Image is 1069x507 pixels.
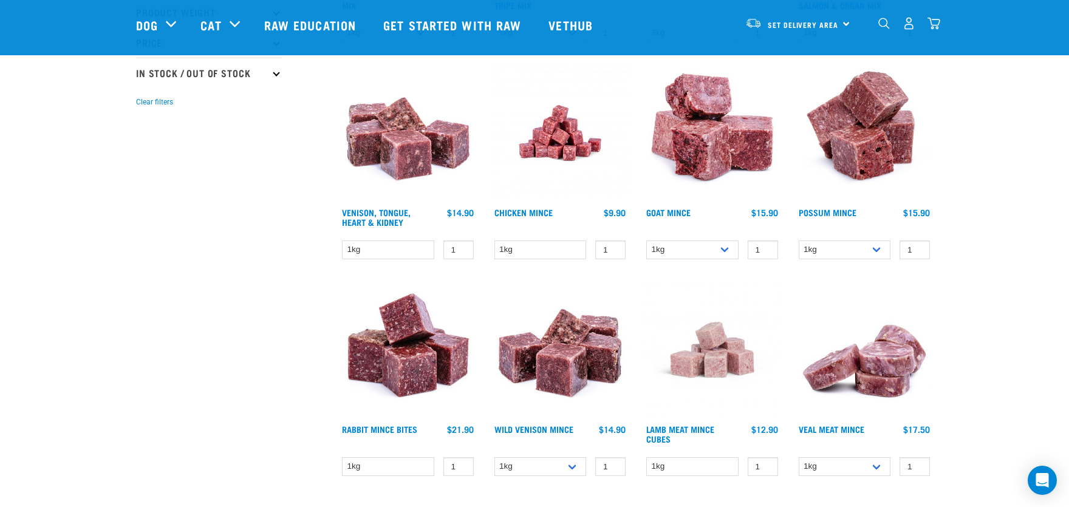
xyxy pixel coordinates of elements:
span: Set Delivery Area [768,22,838,27]
div: $17.50 [903,424,930,434]
a: Cat [200,16,221,34]
div: $9.90 [604,208,626,217]
p: In Stock / Out Of Stock [136,58,282,88]
div: $12.90 [751,424,778,434]
div: $15.90 [903,208,930,217]
a: Get started with Raw [371,1,536,49]
input: 1 [595,457,626,476]
img: Pile Of Cubed Venison Tongue Mix For Pets [339,64,477,202]
button: Clear filters [136,97,173,107]
a: Vethub [536,1,608,49]
a: Goat Mince [646,210,691,214]
img: user.png [903,17,915,30]
a: Veal Meat Mince [799,427,864,431]
div: Open Intercom Messenger [1028,466,1057,495]
div: $21.90 [447,424,474,434]
input: 1 [900,457,930,476]
div: $15.90 [751,208,778,217]
a: Venison, Tongue, Heart & Kidney [342,210,411,224]
a: Wild Venison Mince [494,427,573,431]
input: 1 [443,240,474,259]
a: Dog [136,16,158,34]
input: 1 [443,457,474,476]
input: 1 [748,457,778,476]
a: Chicken Mince [494,210,553,214]
div: $14.90 [599,424,626,434]
img: 1102 Possum Mince 01 [796,64,934,202]
img: home-icon@2x.png [927,17,940,30]
div: $14.90 [447,208,474,217]
a: Raw Education [252,1,371,49]
a: Lamb Meat Mince Cubes [646,427,714,441]
img: Lamb Meat Mince [643,281,781,419]
img: Pile Of Cubed Wild Venison Mince For Pets [491,281,629,419]
a: Rabbit Mince Bites [342,427,417,431]
img: Whole Minced Rabbit Cubes 01 [339,281,477,419]
input: 1 [748,240,778,259]
input: 1 [595,240,626,259]
img: 1160 Veal Meat Mince Medallions 01 [796,281,934,419]
img: Chicken M Ince 1613 [491,64,629,202]
img: van-moving.png [745,18,762,29]
img: home-icon-1@2x.png [878,18,890,29]
a: Possum Mince [799,210,856,214]
input: 1 [900,240,930,259]
img: 1077 Wild Goat Mince 01 [643,64,781,202]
